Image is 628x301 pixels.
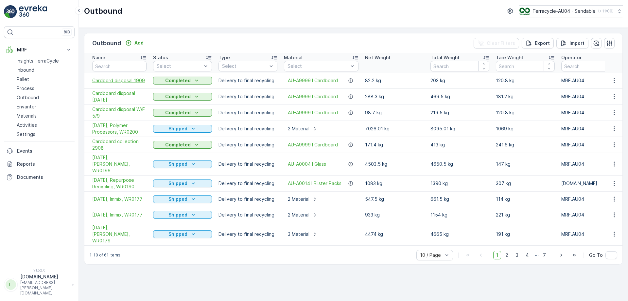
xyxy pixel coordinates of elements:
p: ( +11:00 ) [598,9,614,14]
p: 288.3 kg [365,93,424,100]
a: Cardboard disposal W/E 5/9 [92,106,147,119]
p: Outbound [92,39,121,48]
a: Settings [14,130,75,139]
p: Type [218,54,230,61]
span: Go To [589,252,603,258]
button: 3 Material [284,229,321,239]
span: 7 [540,251,549,259]
p: 1154 kg [430,212,489,218]
p: Select [222,63,267,69]
p: Delivery to final recycling [218,93,277,100]
a: Reports [4,158,75,171]
button: 2 Material [284,194,321,204]
button: Clear Filters [474,38,519,48]
p: 4503.5 kg [365,161,424,167]
p: Total Weight [430,54,460,61]
a: Inbound [14,66,75,75]
button: Shipped [153,160,212,168]
p: 413 kg [430,141,489,148]
p: 2 Material [288,196,309,202]
a: Envanter [14,102,75,111]
a: AU-A9999 I Cardboard [288,77,338,84]
span: AU-A9999 I Cardboard [288,109,338,116]
a: Insights TerraCycle [14,56,75,66]
span: Cardbord disposal 1909 [92,77,147,84]
p: Add [134,40,144,46]
p: 2 Material [288,212,309,218]
p: 307 kg [496,180,555,187]
img: logo_light-DOdMpM7g.png [19,5,47,18]
p: Clear Filters [487,40,515,47]
p: Completed [165,109,191,116]
p: Delivery to final recycling [218,109,277,116]
span: [DATE], [PERSON_NAME], WR0196 [92,154,147,174]
p: Status [153,54,168,61]
p: ⌘B [63,29,70,35]
button: Shipped [153,195,212,203]
p: ... [535,251,539,259]
p: 8095.01 kg [430,125,489,132]
a: Materials [14,111,75,121]
button: Terracycle-AU04 - Sendable(+11:00) [519,5,623,17]
button: 2 Material [284,210,321,220]
p: Reports [17,161,72,167]
p: Pallet [17,76,29,83]
a: Outbound [14,93,75,102]
span: Cardboard disposal [DATE] [92,90,147,103]
span: AU-A9999 I Cardboard [288,141,338,148]
p: Terracycle-AU04 - Sendable [532,8,596,14]
p: 114 kg [496,196,555,202]
span: 1 [493,251,501,259]
p: Shipped [168,161,187,167]
p: 219.5 kg [430,109,489,116]
div: TT [6,279,16,290]
a: Activities [14,121,75,130]
p: 147 kg [496,161,555,167]
span: AU-A0014 I Blister Packs [288,180,341,187]
a: 09/07/2025, Immix, WR0177 [92,196,147,202]
a: Cardboard disposal WE 12/09 [92,90,147,103]
a: 22/07/2025, Repurpose Recycling, WR0190 [92,177,147,190]
p: 1390 kg [430,180,489,187]
span: [DATE], Immix, WR0177 [92,196,147,202]
p: 181.2 kg [496,93,555,100]
button: Add [123,39,146,47]
button: Shipped [153,230,212,238]
p: 661.5 kg [430,196,489,202]
a: AU-A0004 I Glass [288,161,326,167]
p: MRF.AU04 [561,231,620,237]
p: MRF [17,47,61,53]
span: [DATE], Polymer Processors, WR0200 [92,122,147,135]
p: Completed [165,77,191,84]
p: MRF.AU04 [561,196,620,202]
p: 171.4 kg [365,141,424,148]
p: Process [17,85,34,92]
p: Net Weight [365,54,391,61]
img: logo [4,5,17,18]
p: 4665 kg [430,231,489,237]
p: Insights TerraCycle [17,58,59,64]
p: 1069 kg [496,125,555,132]
p: 4650.5 kg [430,161,489,167]
button: Completed [153,77,212,85]
p: Tare Weight [496,54,523,61]
p: 221 kg [496,212,555,218]
p: Completed [165,93,191,100]
p: Delivery to final recycling [218,212,277,218]
p: 3 Material [288,231,309,237]
p: Delivery to final recycling [218,125,277,132]
button: Export [522,38,554,48]
p: 469.5 kg [430,93,489,100]
p: Delivery to final recycling [218,231,277,237]
p: 191 kg [496,231,555,237]
p: Shipped [168,212,187,218]
input: Search [496,61,555,71]
p: Envanter [17,103,36,110]
p: 933 kg [365,212,424,218]
a: AU-A9999 I Cardboard [288,93,338,100]
p: Events [17,148,72,154]
input: Search [430,61,489,71]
